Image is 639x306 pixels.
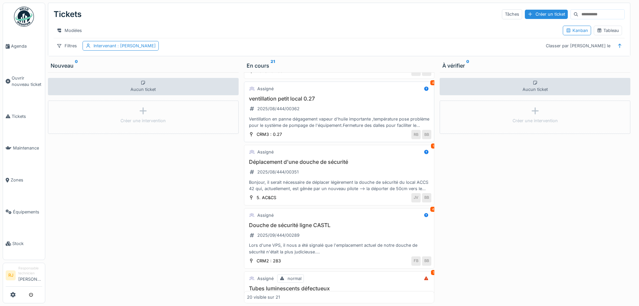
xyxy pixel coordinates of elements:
div: CRM3 : 0.27 [257,131,282,138]
div: À vérifier [442,62,628,70]
div: 1 [431,144,436,149]
div: BB [422,193,431,202]
div: Filtres [54,41,80,51]
div: 4 [430,80,436,85]
div: Kanban [566,27,588,34]
div: Tableau [597,27,619,34]
div: Créer une intervention [513,118,558,124]
h3: Douche de sécurité ligne CASTL [247,222,432,228]
div: 20 visible sur 21 [247,294,280,300]
div: 2025/08/444/00362 [257,106,300,112]
span: Tickets [12,113,42,120]
a: Zones [3,164,45,196]
div: Créer une intervention [120,118,166,124]
div: 2025/08/444/00351 [257,169,299,175]
div: JV [411,193,421,202]
div: 1 [431,270,436,275]
sup: 21 [271,62,275,70]
div: Bonjour, il serait nécessaire de déplacer légèrement la douche de sécurité du local ACCS 42 qui, ... [247,179,432,192]
div: Tâches [502,9,522,19]
a: Équipements [3,196,45,228]
div: 4 [430,207,436,212]
h3: Déplacement d'une douche de sécurité [247,159,432,165]
div: CRM2 : 283 [257,258,281,264]
span: Maintenance [13,145,42,151]
li: [PERSON_NAME] [18,266,42,285]
span: Stock [12,240,42,247]
div: RB [411,130,421,139]
div: Assigné [257,275,274,282]
sup: 0 [466,62,469,70]
div: Assigné [257,149,274,155]
div: Ventillation en panne dégagement vapeur d'huile importante ,température pose problème pour le sys... [247,116,432,129]
div: Classer par [PERSON_NAME] le [543,41,613,51]
div: Assigné [257,86,274,92]
div: Modèles [54,26,85,35]
h3: Tubes luminescents défectueux [247,285,432,292]
a: Tickets [3,101,45,133]
a: Ouvrir nouveau ticket [3,62,45,101]
a: RJ Responsable technicien[PERSON_NAME] [6,266,42,287]
div: Créer un ticket [525,10,568,19]
a: Stock [3,228,45,260]
div: Nouveau [51,62,236,70]
span: Agenda [11,43,42,49]
span: : [PERSON_NAME] [116,43,156,48]
li: RJ [6,270,16,280]
div: Intervenant [94,43,156,49]
div: Aucun ticket [440,78,630,95]
span: Zones [11,177,42,183]
span: Équipements [13,209,42,215]
div: Tickets [54,6,82,23]
div: Aucun ticket [48,78,239,95]
div: BB [422,256,431,266]
div: 5. AC&CS [257,194,276,201]
div: Responsable technicien [18,266,42,276]
a: Maintenance [3,132,45,164]
h3: ventillation petit local 0.27 [247,96,432,102]
a: Agenda [3,30,45,62]
div: Assigné [257,212,274,218]
div: FB [411,256,421,266]
div: normal [288,275,302,282]
sup: 0 [75,62,78,70]
div: Lors d'une VPS, il nous a été signalé que l'emplacement actuel de notre douche de sécurité n'étai... [247,242,432,255]
div: En cours [247,62,432,70]
div: 2025/09/444/00289 [257,232,300,238]
div: BB [422,130,431,139]
img: Badge_color-CXgf-gQk.svg [14,7,34,27]
span: Ouvrir nouveau ticket [12,75,42,88]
